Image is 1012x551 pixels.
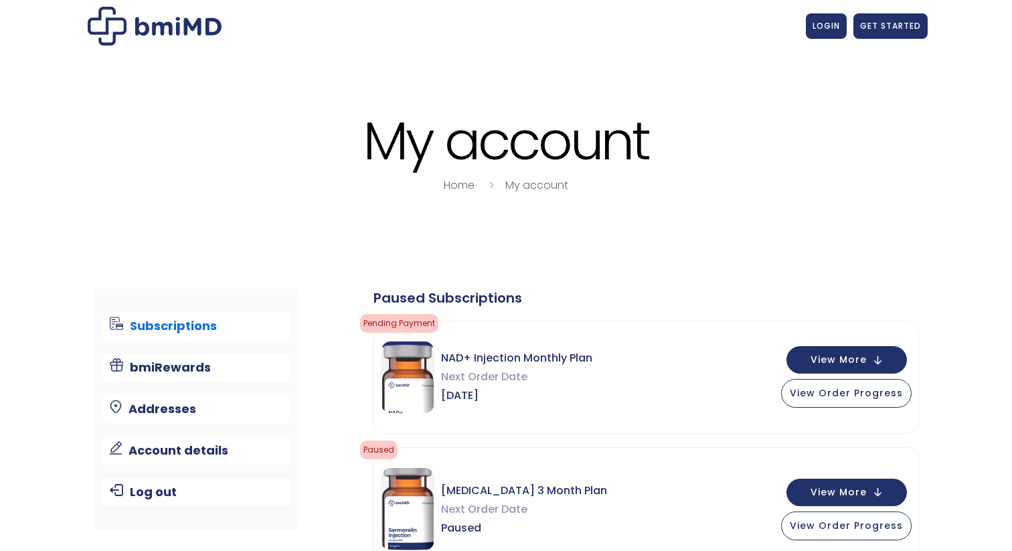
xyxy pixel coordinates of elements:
[811,488,867,497] span: View More
[381,468,434,551] img: Sermorelin 3 Month Plan
[103,395,290,423] a: Addresses
[505,177,568,193] a: My account
[441,349,592,368] span: NAD+ Injection Monthly Plan
[441,500,607,519] span: Next Order Date
[790,519,903,532] span: View Order Progress
[811,356,867,364] span: View More
[441,519,607,538] span: Paused
[444,177,475,193] a: Home
[781,379,912,408] button: View Order Progress
[441,481,607,500] span: [MEDICAL_DATA] 3 Month Plan
[860,20,921,31] span: GET STARTED
[786,479,907,506] button: View More
[853,13,928,39] a: GET STARTED
[806,13,847,39] a: LOGIN
[360,441,398,459] span: Paused
[373,289,919,307] div: Paused Subscriptions
[781,511,912,540] button: View Order Progress
[786,346,907,374] button: View More
[484,177,499,193] i: breadcrumbs separator
[441,386,592,405] span: [DATE]
[93,289,300,530] nav: Account pages
[103,312,290,340] a: Subscriptions
[360,314,438,333] span: Pending Payment
[381,341,434,413] img: NAD Injection
[103,478,290,506] a: Log out
[88,7,222,46] img: My account
[441,368,592,386] span: Next Order Date
[813,20,840,31] span: LOGIN
[103,353,290,382] a: bmiRewards
[790,386,903,400] span: View Order Progress
[103,437,290,465] a: Account details
[84,112,928,169] h1: My account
